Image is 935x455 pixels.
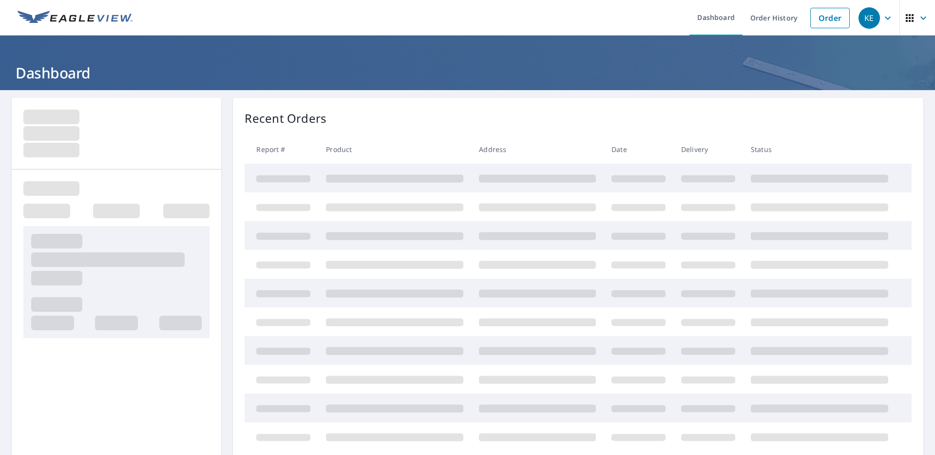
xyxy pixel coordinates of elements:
img: EV Logo [18,11,133,25]
p: Recent Orders [245,110,326,127]
th: Date [604,135,673,164]
h1: Dashboard [12,63,923,83]
th: Report # [245,135,318,164]
th: Status [743,135,896,164]
th: Address [471,135,604,164]
th: Product [318,135,471,164]
div: KE [859,7,880,29]
th: Delivery [673,135,743,164]
a: Order [810,8,850,28]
